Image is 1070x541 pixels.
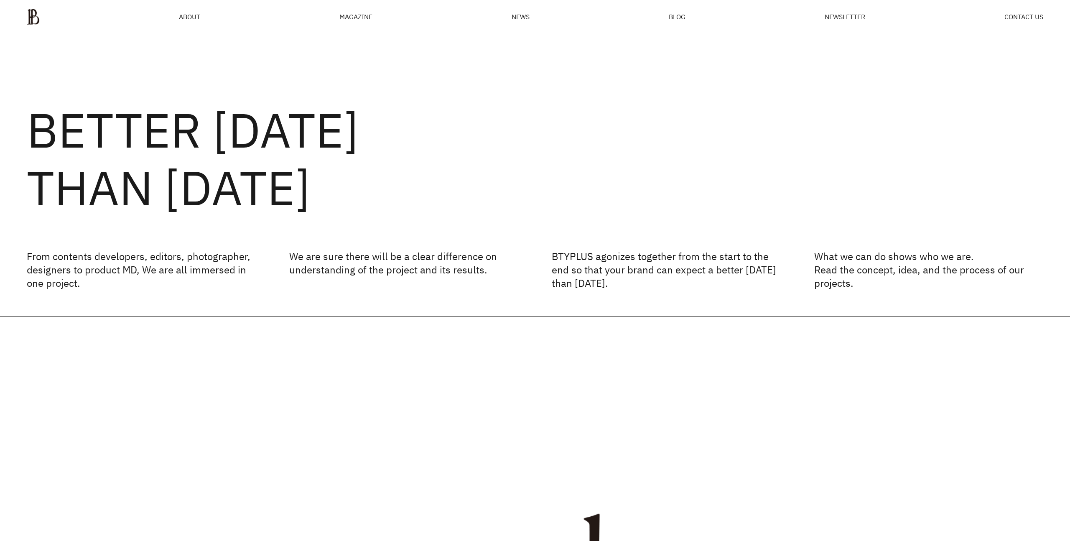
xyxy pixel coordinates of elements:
a: BLOG [669,13,685,20]
a: NEWSLETTER [825,13,865,20]
a: NEWS [512,13,530,20]
a: CONTACT US [1004,13,1043,20]
p: What we can do shows who we are. Read the concept, idea, and the process of our projects. [814,250,1043,290]
h2: BETTER [DATE] THAN [DATE] [27,101,1043,216]
p: BTYPLUS agonizes together from the start to the end so that your brand can expect a better [DATE]... [552,250,781,290]
p: From contents developers, editors, photographer, designers to product MD, We are all immersed in ... [27,250,256,290]
a: ABOUT [179,13,200,20]
p: We are sure there will be a clear difference on understanding of the project and its results. [289,250,518,290]
img: ba379d5522eb3.png [27,8,40,25]
div: MAGAZINE [339,13,372,20]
